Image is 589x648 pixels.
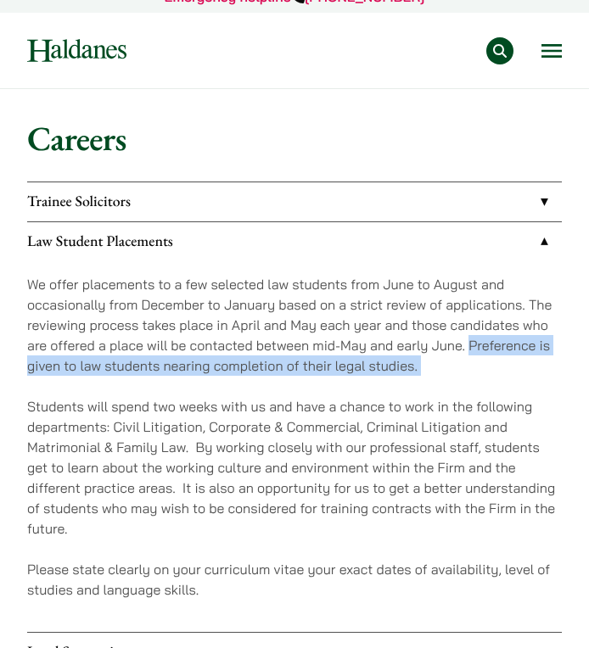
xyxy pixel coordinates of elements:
div: Law Student Placements [27,261,562,631]
a: Law Student Placements [27,222,562,261]
p: Please state clearly on your curriculum vitae your exact dates of availability, level of studies ... [27,559,562,600]
button: Search [486,37,513,64]
p: We offer placements to a few selected law students from June to August and occasionally from Dece... [27,274,562,376]
p: Students will spend two weeks with us and have a chance to work in the following departments: Civ... [27,396,562,539]
a: Trainee Solicitors [27,182,562,221]
img: Logo of Haldanes [27,39,126,62]
h1: Careers [27,118,562,159]
button: Open menu [541,44,562,58]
